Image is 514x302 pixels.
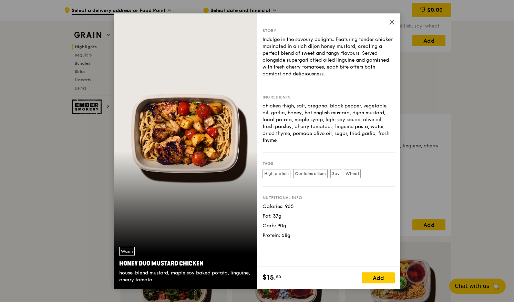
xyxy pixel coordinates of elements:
div: Nutritional info [263,195,395,200]
label: High protein [263,169,290,178]
div: Calories: 965 [263,203,395,210]
span: 50 [276,274,281,280]
label: Soy [330,169,341,178]
div: Tags [263,161,395,166]
label: Contains allium [293,169,328,178]
div: Indulge in the savoury delights. Featuring tender chicken marinated in a rich dijon honey mustard... [263,36,395,77]
div: Carb: 90g [263,222,395,229]
div: Warm [119,247,135,256]
div: Add [362,272,395,283]
div: Ingredients [263,94,395,100]
div: Protein: 68g [263,232,395,239]
div: house-blend mustard, maple soy baked potato, linguine, cherry tomato [119,270,251,283]
label: Wheat [344,169,361,178]
div: chicken thigh, salt, oregano, black pepper, vegetable oil, garlic, honey, hot english mustard, di... [263,103,395,144]
div: Story [263,28,395,33]
span: $15. [263,272,276,283]
div: Fat: 37g [263,213,395,220]
div: Honey Duo Mustard Chicken [119,259,251,268]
